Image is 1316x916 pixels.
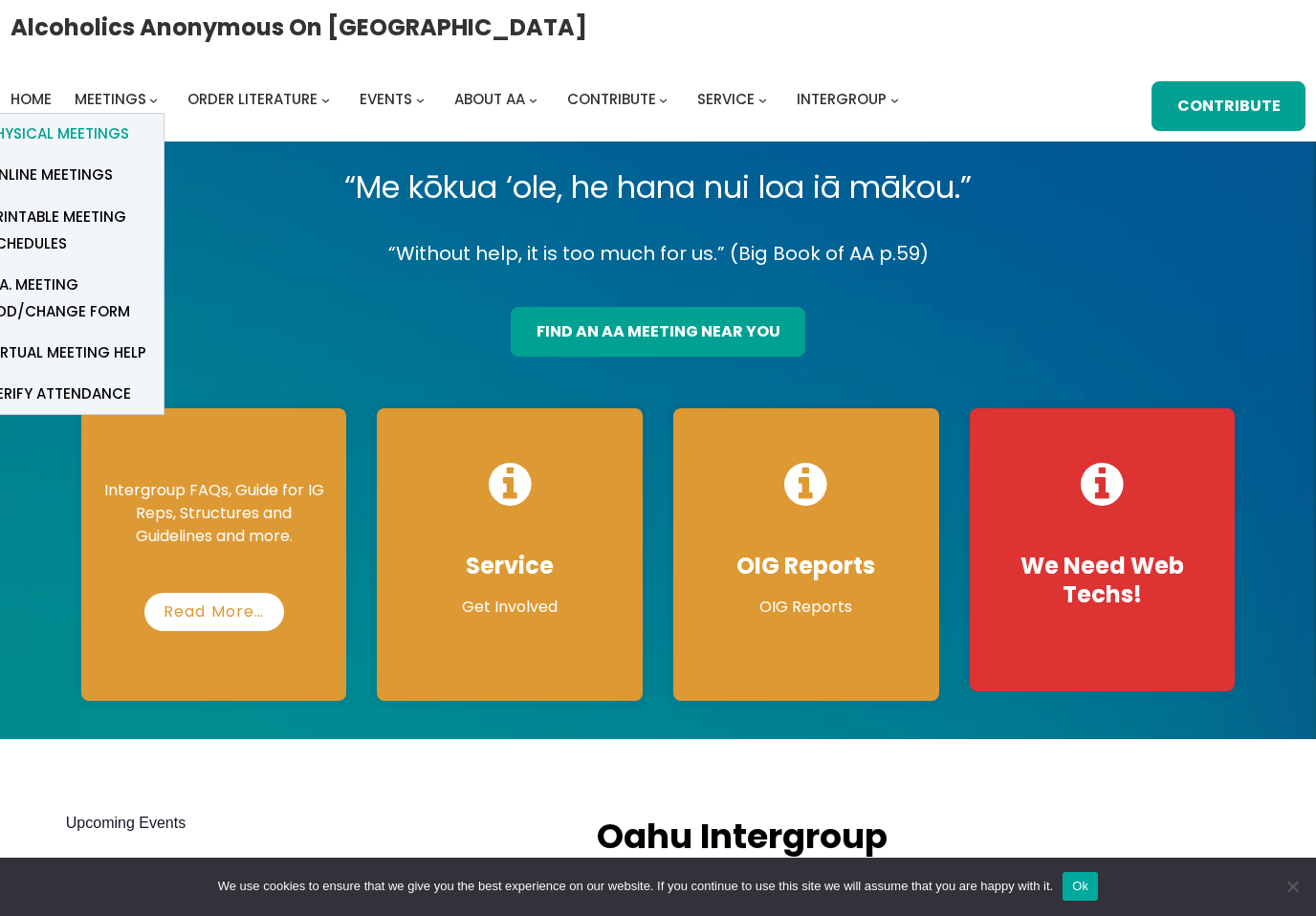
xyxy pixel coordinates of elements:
[11,86,52,113] a: Home
[144,593,284,631] a: Read More…
[321,95,330,103] button: Order Literature submenu
[1151,81,1305,131] a: Contribute
[11,7,587,48] a: Alcoholics Anonymous on [GEOGRAPHIC_DATA]
[511,307,805,357] a: find an aa meeting near you
[797,89,887,109] span: Intergroup
[697,89,755,109] span: Service
[396,596,624,619] p: Get Involved
[11,89,52,109] span: Home
[692,552,920,580] h4: OIG Reports
[66,161,1250,214] p: “Me kōkua ‘ole, he hana nui loa iā mākou.”
[1283,877,1302,896] span: No
[66,237,1250,271] p: “Without help, it is too much for us.” (Big Book of AA p.59)
[454,86,525,113] a: About AA
[149,95,158,103] button: Meetings submenu
[100,479,328,548] p: Intergroup FAQs, Guide for IG Reps, Structures and Guidelines and more.
[989,552,1217,609] h4: We Need Web Techs!
[567,89,656,109] span: Contribute
[75,89,146,109] span: Meetings
[360,86,412,113] a: Events
[218,877,1053,896] span: We use cookies to ensure that we give you the best experience on our website. If you continue to ...
[529,95,537,103] button: About AA submenu
[659,95,668,103] button: Contribute submenu
[396,552,624,580] h4: Service
[597,812,1058,861] h2: Oahu Intergroup
[66,812,559,835] h2: Upcoming Events
[187,89,318,109] span: Order Literature
[454,89,525,109] span: About AA
[75,86,146,113] a: Meetings
[11,86,906,113] nav: Intergroup
[692,596,920,619] p: OIG Reports
[1063,872,1098,901] button: Ok
[697,86,755,113] a: Service
[416,95,425,103] button: Events submenu
[797,86,887,113] a: Intergroup
[360,89,412,109] span: Events
[758,95,767,103] button: Service submenu
[567,86,656,113] a: Contribute
[890,95,899,103] button: Intergroup submenu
